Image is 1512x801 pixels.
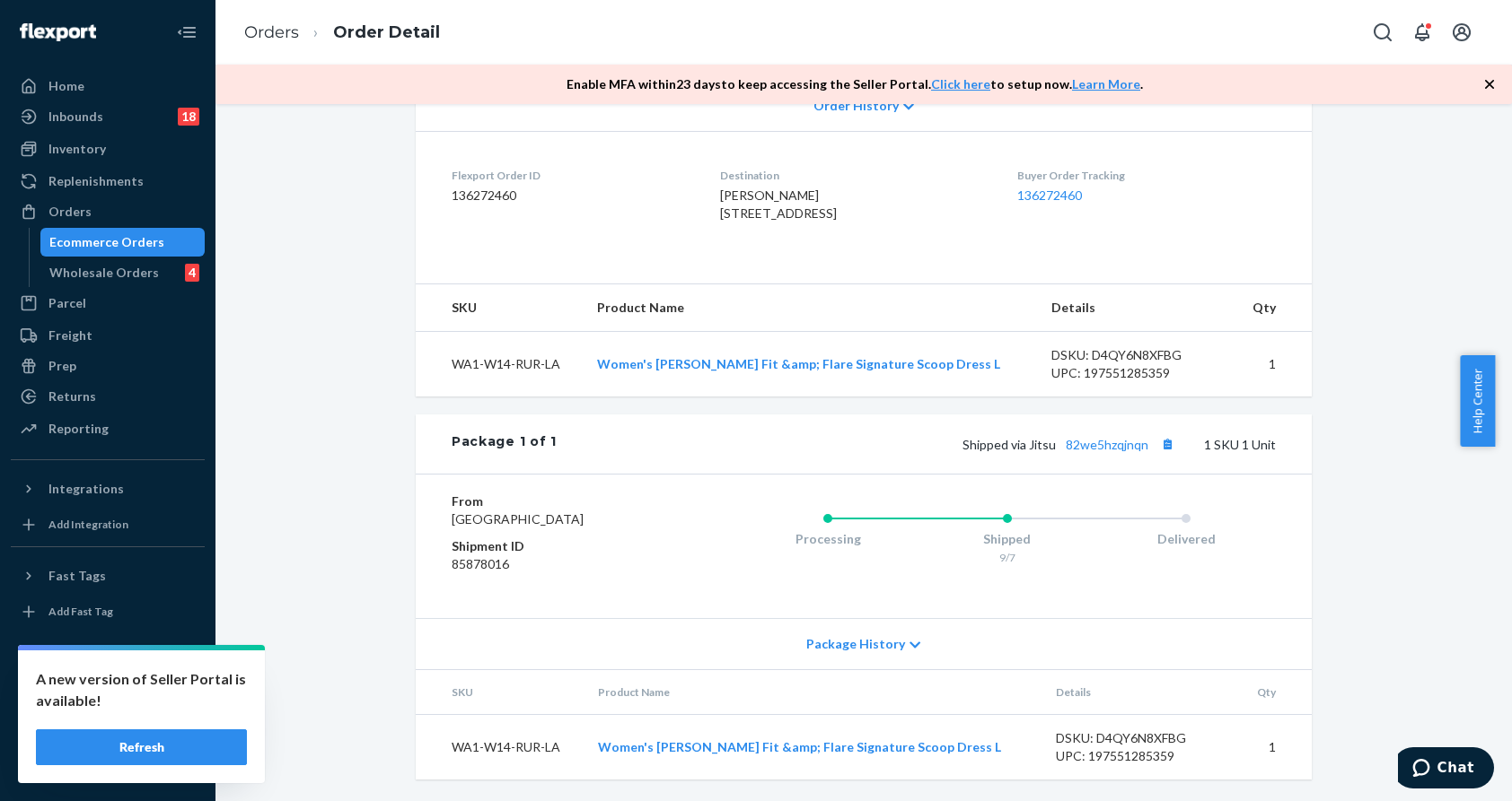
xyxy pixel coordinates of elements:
a: Add Integration [11,510,205,539]
a: Parcel [11,289,205,318]
button: Open notifications [1404,14,1440,50]
button: Fast Tags [11,562,205,590]
a: Orders [11,197,205,226]
a: Inbounds18 [11,102,205,131]
a: Inventory [11,135,205,163]
dt: Flexport Order ID [452,168,691,183]
dt: Buyer Order Tracking [1017,168,1276,183]
button: Refresh [36,729,247,765]
th: Details [1037,284,1235,332]
div: Add Integration [48,517,128,532]
dd: 85878016 [452,555,666,573]
span: [GEOGRAPHIC_DATA] [452,511,584,527]
a: Reporting [11,414,205,443]
p: Enable MFA within 23 days to keep accessing the Seller Portal. to setup now. . [567,75,1143,93]
div: Shipped [918,530,1097,548]
div: Reporting [48,420,109,438]
p: A new version of Seller Portal is available! [36,668,247,711]
a: Women's [PERSON_NAME] Fit &amp; Flare Signature Scoop Dress L [597,356,1000,371]
div: Home [48,77,84,95]
th: SKU [416,284,583,332]
th: Product Name [584,670,1041,715]
div: Parcel [48,294,86,312]
a: Freight [11,321,205,350]
div: Prep [48,357,76,375]
button: Talk to Support [11,690,205,718]
button: Open account menu [1444,14,1480,50]
div: Wholesale Orders [49,264,159,282]
ol: breadcrumbs [230,6,454,59]
button: Close Navigation [169,14,205,50]
div: Processing [738,530,918,548]
a: Click here [931,76,990,91]
th: Qty [1235,284,1312,332]
div: 9/7 [918,550,1097,565]
a: Ecommerce Orders [40,228,206,257]
th: SKU [416,670,584,715]
a: Order Detail [333,22,440,42]
div: DSKU: D4QY6N8XFBG [1051,346,1220,364]
a: Returns [11,382,205,411]
div: DSKU: D4QY6N8XFBG [1056,729,1225,747]
button: Open Search Box [1365,14,1401,50]
div: 18 [178,108,199,126]
td: 1 [1235,332,1312,397]
td: WA1-W14-RUR-LA [416,715,584,780]
a: Settings [11,659,205,688]
div: Inventory [48,140,106,158]
div: Integrations [48,480,124,498]
th: Qty [1238,670,1312,715]
div: Package 1 of 1 [452,432,557,456]
a: Wholesale Orders4 [40,258,206,287]
button: Integrations [11,475,205,503]
button: Help Center [1460,355,1495,447]
dt: Destination [720,168,988,183]
span: Shipped via Jitsu [963,437,1179,452]
span: Order History [813,97,899,115]
a: Orders [244,22,299,42]
a: Add Fast Tag [11,597,205,626]
a: Home [11,72,205,100]
a: Help Center [11,720,205,749]
th: Product Name [583,284,1037,332]
a: 82we5hzqjnqn [1066,437,1148,452]
div: UPC: 197551285359 [1056,747,1225,765]
div: Inbounds [48,108,103,126]
div: 4 [185,264,199,282]
div: Add Fast Tag [48,604,113,619]
a: Learn More [1072,76,1140,91]
div: Replenishments [48,172,144,190]
button: Give Feedback [11,751,205,779]
span: Package History [806,635,905,653]
a: Replenishments [11,167,205,196]
a: 136272460 [1017,187,1082,203]
div: 1 SKU 1 Unit [557,432,1276,456]
dd: 136272460 [452,187,691,205]
img: Flexport logo [20,23,96,41]
div: UPC: 197551285359 [1051,364,1220,382]
a: Prep [11,352,205,380]
dt: From [452,492,666,510]
a: Women's [PERSON_NAME] Fit &amp; Flare Signature Scoop Dress L [598,739,1001,754]
div: Freight [48,326,92,344]
td: WA1-W14-RUR-LA [416,332,583,397]
button: Copy tracking number [1156,432,1179,456]
div: Delivered [1096,530,1276,548]
div: Fast Tags [48,567,106,585]
span: [PERSON_NAME] [STREET_ADDRESS] [720,187,837,221]
div: Returns [48,387,96,405]
iframe: Opens a widget where you can chat to one of our agents [1398,747,1494,792]
dt: Shipment ID [452,537,666,555]
div: Orders [48,203,92,221]
td: 1 [1238,715,1312,780]
th: Details [1042,670,1239,715]
div: Ecommerce Orders [49,233,164,251]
